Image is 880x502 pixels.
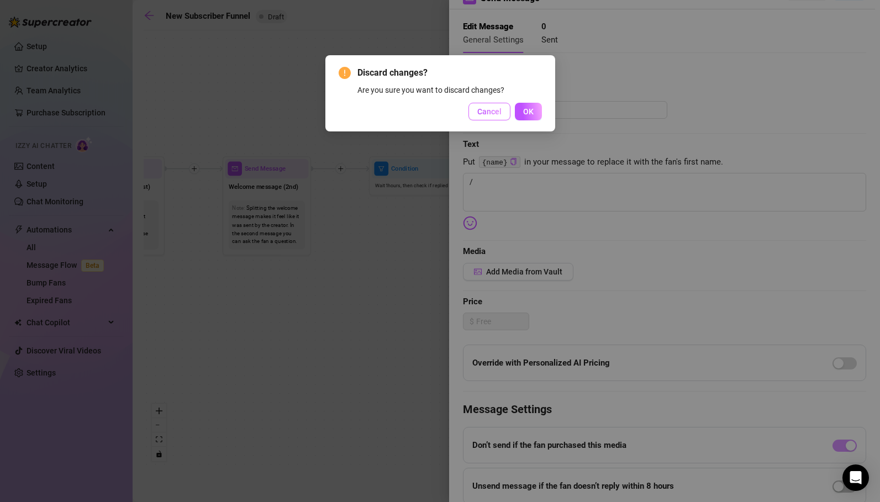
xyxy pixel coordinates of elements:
button: OK [515,103,542,120]
span: Cancel [477,107,502,116]
div: Are you sure you want to discard changes? [357,84,542,96]
span: OK [523,107,534,116]
button: Cancel [468,103,510,120]
span: Discard changes? [357,66,542,80]
span: exclamation-circle [339,67,351,79]
div: Open Intercom Messenger [842,464,869,491]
